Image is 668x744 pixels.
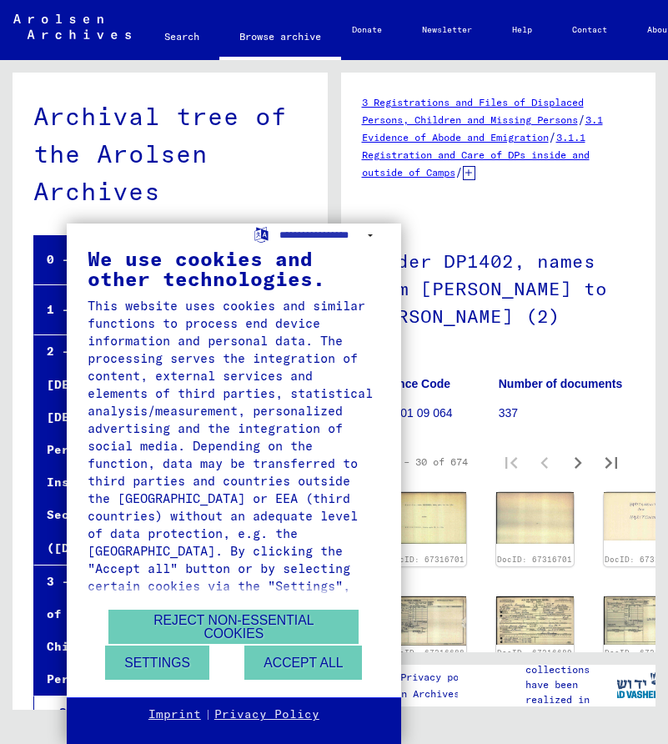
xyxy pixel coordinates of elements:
a: Privacy Policy [214,706,319,723]
button: Settings [105,646,209,680]
button: Accept all [244,646,362,680]
a: Imprint [148,706,201,723]
div: We use cookies and other technologies. [88,249,380,289]
div: This website uses cookies and similar functions to process end device information and personal da... [88,297,380,682]
button: Reject non-essential cookies [108,610,359,644]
